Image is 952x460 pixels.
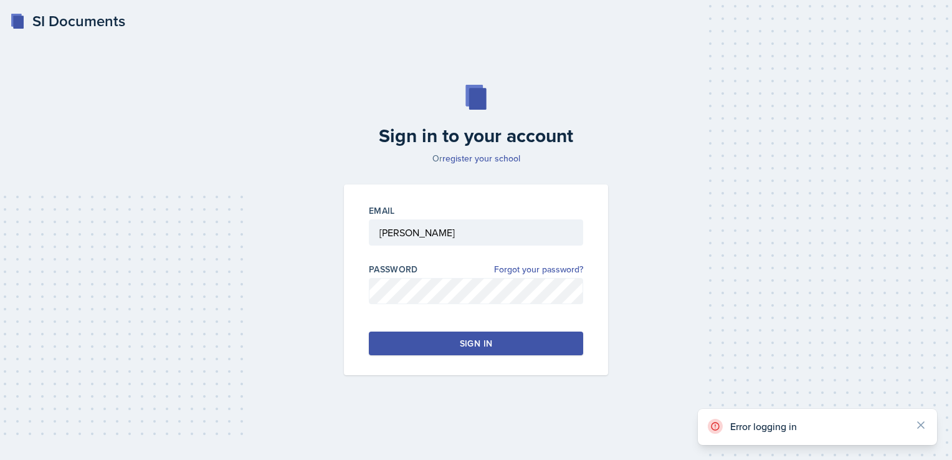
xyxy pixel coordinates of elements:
label: Email [369,204,395,217]
p: Or [336,152,616,165]
button: Sign in [369,332,583,355]
p: Error logging in [730,420,905,433]
label: Password [369,263,418,276]
a: Forgot your password? [494,263,583,276]
div: Sign in [460,337,492,350]
a: register your school [442,152,520,165]
a: SI Documents [10,10,125,32]
h2: Sign in to your account [336,125,616,147]
input: Email [369,219,583,246]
